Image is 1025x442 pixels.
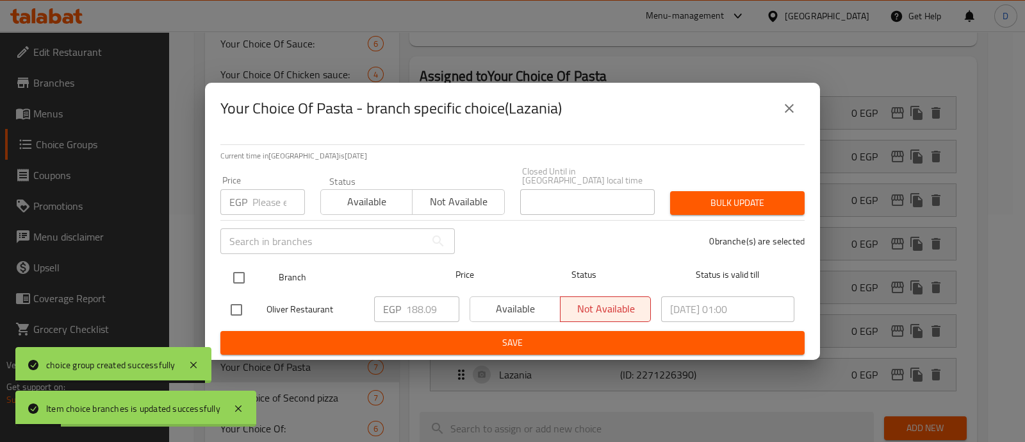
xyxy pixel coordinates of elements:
[680,195,794,211] span: Bulk update
[220,98,562,119] h2: Your Choice Of Pasta - branch specific choice(Lazania)
[326,192,407,211] span: Available
[774,93,805,124] button: close
[46,402,220,416] div: Item choice branches is updated successfully
[266,302,364,318] span: Oliver Restaurant
[46,358,176,372] div: choice group created successfully
[422,267,507,283] span: Price
[220,228,425,254] input: Search in branches
[279,269,412,285] span: Branch
[418,192,499,211] span: Not available
[406,296,459,322] input: Please enter price
[231,335,794,351] span: Save
[661,267,794,283] span: Status is valid till
[220,331,805,355] button: Save
[670,191,805,215] button: Bulk update
[709,235,805,248] p: 0 branche(s) are selected
[320,189,413,215] button: Available
[412,189,504,215] button: Not available
[229,194,247,210] p: EGP
[220,150,805,162] p: Current time in [GEOGRAPHIC_DATA] is [DATE]
[252,189,305,215] input: Please enter price
[518,267,651,283] span: Status
[383,302,401,317] p: EGP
